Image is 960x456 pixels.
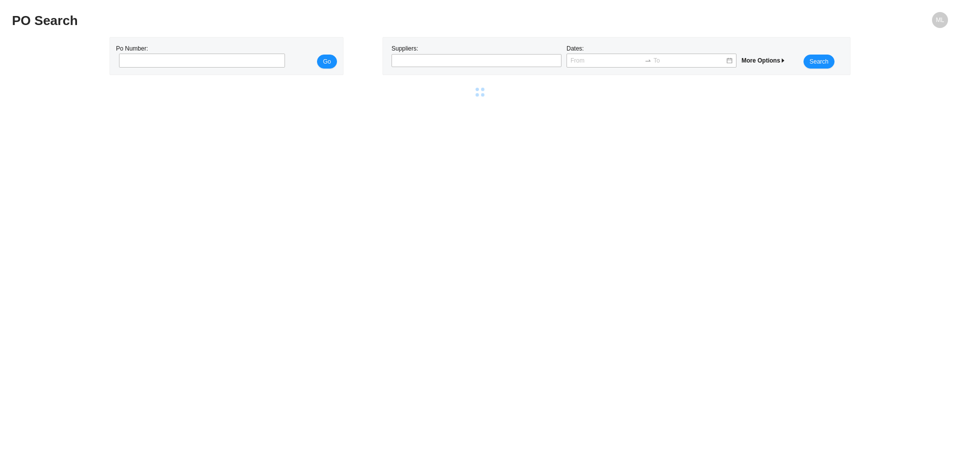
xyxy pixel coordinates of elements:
[741,57,786,64] span: More Options
[116,44,282,69] div: Po Number:
[644,57,651,64] span: to
[323,57,331,67] span: Go
[803,55,834,69] button: Search
[644,57,651,64] span: swap-right
[389,44,564,69] div: Suppliers:
[809,57,828,67] span: Search
[570,56,642,66] input: From
[653,56,725,66] input: To
[564,44,739,69] div: Dates:
[12,12,714,30] h2: PO Search
[936,12,944,28] span: ML
[780,58,786,64] span: caret-right
[317,55,337,69] button: Go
